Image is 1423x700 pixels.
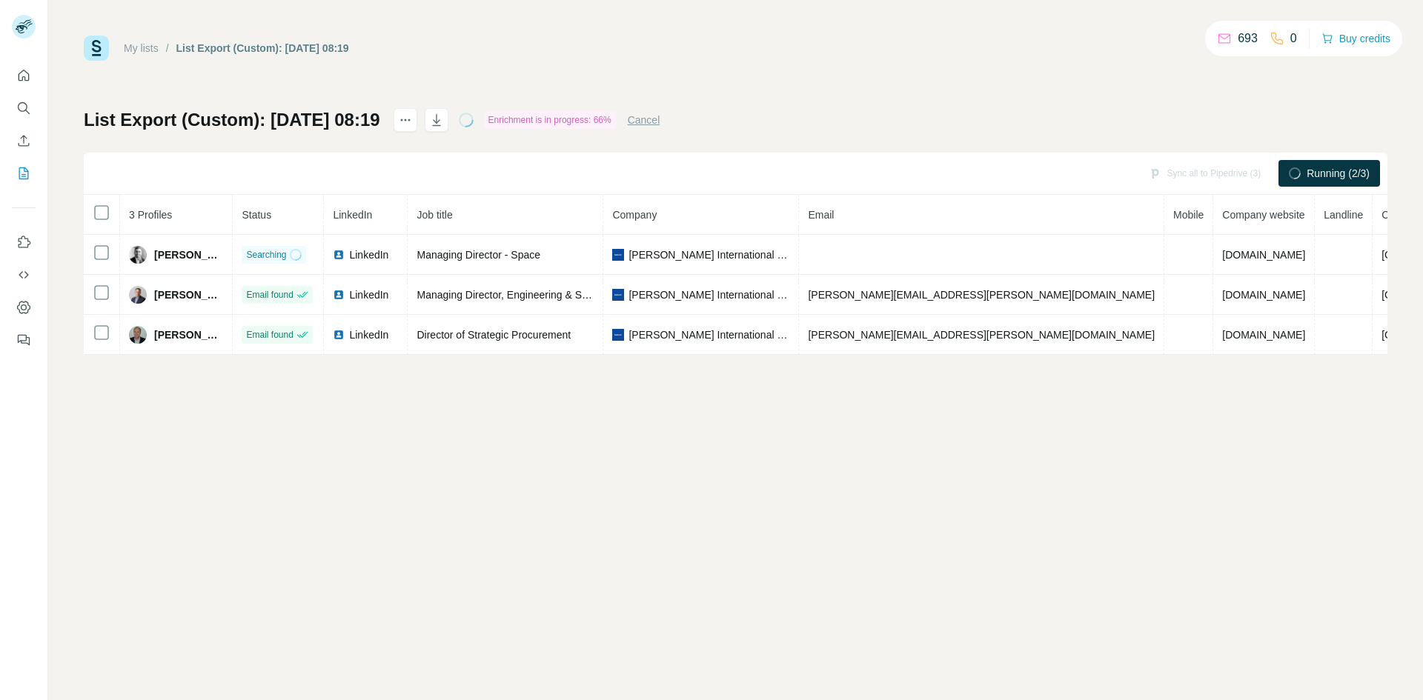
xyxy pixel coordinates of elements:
div: Enrichment is in progress: 66% [484,111,616,129]
span: Searching [246,248,286,261]
span: Company website [1222,209,1304,221]
p: 693 [1238,30,1258,47]
button: Enrich CSV [12,127,36,154]
span: Email found [246,288,293,301]
img: Avatar [129,246,147,264]
button: Quick start [12,62,36,89]
img: LinkedIn logo [333,249,345,261]
button: Cancel [628,113,660,127]
span: [PERSON_NAME] International Group [628,327,789,342]
h1: List Export (Custom): [DATE] 08:19 [84,108,380,132]
span: LinkedIn [349,287,388,302]
span: [PERSON_NAME] [154,327,223,342]
span: Director of Strategic Procurement [417,329,571,341]
span: [PERSON_NAME] [154,247,223,262]
a: My lists [124,42,159,54]
button: Use Surfe on LinkedIn [12,229,36,256]
button: Dashboard [12,294,36,321]
img: company-logo [612,249,624,261]
button: My lists [12,160,36,187]
img: LinkedIn logo [333,289,345,301]
span: Email [808,209,834,221]
button: Search [12,95,36,121]
span: Email found [246,328,293,341]
span: [DOMAIN_NAME] [1222,249,1305,261]
span: [PERSON_NAME][EMAIL_ADDRESS][PERSON_NAME][DOMAIN_NAME] [808,329,1155,341]
button: Feedback [12,327,36,353]
span: Status [242,209,271,221]
span: Company [612,209,657,221]
span: [DOMAIN_NAME] [1222,329,1305,341]
span: Landline [1324,209,1363,221]
span: Managing Director, Engineering & Systems Integration [417,289,666,301]
span: [DOMAIN_NAME] [1222,289,1305,301]
span: Country [1381,209,1418,221]
button: actions [394,108,417,132]
p: 0 [1290,30,1297,47]
img: Surfe Logo [84,36,109,61]
span: LinkedIn [333,209,372,221]
span: Job title [417,209,452,221]
span: [PERSON_NAME][EMAIL_ADDRESS][PERSON_NAME][DOMAIN_NAME] [808,289,1155,301]
span: LinkedIn [349,247,388,262]
img: company-logo [612,329,624,341]
span: Running (2/3) [1307,166,1370,181]
span: [PERSON_NAME] International Group [628,287,789,302]
img: Avatar [129,286,147,304]
span: Managing Director - Space [417,249,540,261]
li: / [166,41,169,56]
img: company-logo [612,289,624,301]
img: Avatar [129,326,147,344]
span: 3 Profiles [129,209,172,221]
img: LinkedIn logo [333,329,345,341]
button: Use Surfe API [12,261,36,288]
div: List Export (Custom): [DATE] 08:19 [176,41,349,56]
span: [PERSON_NAME] [154,287,223,302]
span: Mobile [1173,209,1204,221]
button: Buy credits [1321,28,1390,49]
span: LinkedIn [349,327,388,342]
span: [PERSON_NAME] International Group [628,247,789,262]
